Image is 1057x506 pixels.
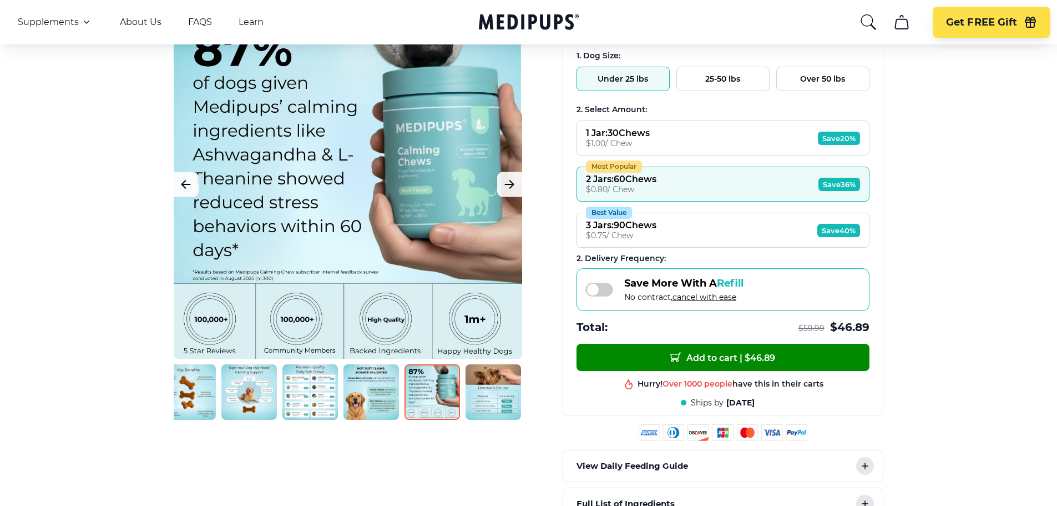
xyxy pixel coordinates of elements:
[404,364,460,420] img: Calming Dog Chews | Natural Dog Supplements
[691,398,724,408] span: Ships by
[221,364,277,420] img: Calming Dog Chews | Natural Dog Supplements
[818,132,860,145] span: Save 20%
[576,104,869,115] div: 2. Select Amount:
[586,138,650,148] div: $ 1.00 / Chew
[466,364,521,420] img: Calming Dog Chews | Natural Dog Supplements
[174,172,199,197] button: Previous Image
[479,12,579,34] a: Medipups
[576,51,869,61] div: 1. Dog Size:
[638,378,823,389] div: Hurry! have this in their carts
[624,292,744,302] span: No contract,
[497,172,522,197] button: Next Image
[933,7,1050,38] button: Get FREE Gift
[818,178,860,191] span: Save 36%
[586,161,642,173] div: Most Popular
[817,224,860,237] span: Save 40%
[576,253,666,263] span: 2 . Delivery Frequency:
[859,13,877,31] button: search
[586,231,656,241] div: $ 0.75 / Chew
[586,207,632,219] div: Best Value
[586,174,656,184] div: 2 Jars : 60 Chews
[672,292,736,302] span: cancel with ease
[662,378,732,388] span: Over 1000 people
[160,364,216,420] img: Calming Dog Chews | Natural Dog Supplements
[776,67,869,91] button: Over 50 lbs
[282,364,338,420] img: Calming Dog Chews | Natural Dog Supplements
[18,16,93,29] button: Supplements
[676,67,770,91] button: 25-50 lbs
[717,277,744,289] span: Refill
[830,320,869,335] span: $ 46.89
[188,17,212,28] a: FAQS
[946,16,1017,29] span: Get FREE Gift
[798,323,825,334] span: $ 59.99
[639,424,807,441] img: payment methods
[670,352,775,363] span: Add to cart | $ 46.89
[343,364,399,420] img: Calming Dog Chews | Natural Dog Supplements
[586,220,656,231] div: 3 Jars : 90 Chews
[586,128,650,138] div: 1 Jar : 30 Chews
[888,9,915,36] button: cart
[576,167,869,202] button: Most Popular2 Jars:60Chews$0.80/ ChewSave36%
[576,121,869,156] button: 1 Jar:30Chews$1.00/ ChewSave20%
[624,277,744,289] span: Save More With A
[576,344,869,371] button: Add to cart | $46.89
[576,320,608,335] span: Total:
[726,398,755,408] span: [DATE]
[576,67,670,91] button: Under 25 lbs
[576,459,688,473] p: View Daily Feeding Guide
[18,17,79,28] span: Supplements
[239,17,264,28] a: Learn
[576,213,869,248] button: Best Value3 Jars:90Chews$0.75/ ChewSave40%
[586,184,656,194] div: $ 0.80 / Chew
[120,17,161,28] a: About Us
